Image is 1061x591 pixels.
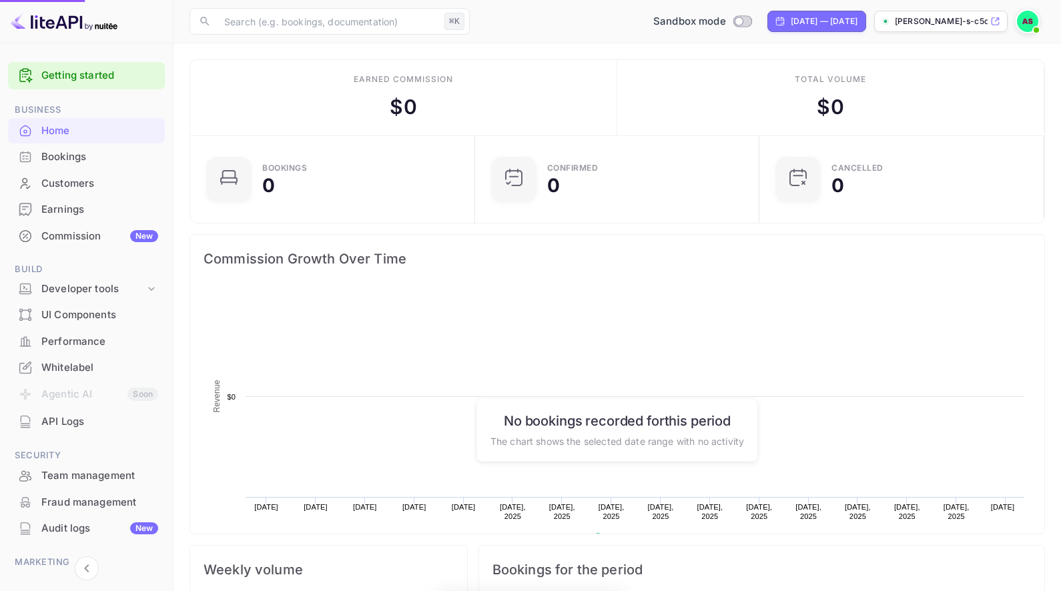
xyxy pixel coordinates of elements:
div: New [130,522,158,534]
text: Revenue [212,380,222,412]
div: Confirmed [547,164,599,172]
div: Developer tools [41,281,145,297]
span: Marketing [8,555,165,570]
text: [DATE] [353,503,377,511]
text: [DATE], 2025 [599,503,625,520]
div: UI Components [41,308,158,323]
div: $ 0 [817,92,843,122]
text: [DATE], 2025 [845,503,871,520]
a: Bookings [8,144,165,169]
div: Switch to Production mode [648,14,757,29]
h6: No bookings recorded for this period [490,412,744,428]
text: [DATE] [452,503,476,511]
a: Whitelabel [8,355,165,380]
div: $ 0 [390,92,416,122]
div: Total volume [795,73,866,85]
a: Performance [8,329,165,354]
span: Commission Growth Over Time [204,248,1031,269]
text: [DATE], 2025 [944,503,970,520]
div: Earned commission [354,73,452,85]
div: Earnings [8,197,165,223]
text: [DATE], 2025 [549,503,575,520]
div: API Logs [41,414,158,430]
img: Alberto S [1017,11,1038,32]
text: [DATE], 2025 [697,503,723,520]
div: Bookings [41,149,158,165]
div: Whitelabel [8,355,165,381]
div: Performance [41,334,158,350]
div: Home [8,118,165,144]
div: Bookings [262,164,307,172]
div: Developer tools [8,277,165,301]
a: CommissionNew [8,223,165,248]
text: [DATE], 2025 [795,503,821,520]
a: Audit logsNew [8,516,165,540]
div: Bookings [8,144,165,170]
a: Team management [8,463,165,488]
div: ⌘K [444,13,464,30]
span: Bookings for the period [492,559,1031,580]
div: 0 [547,176,560,195]
button: Collapse navigation [75,556,99,580]
div: Getting started [8,62,165,89]
img: LiteAPI logo [11,11,117,32]
text: [DATE] [991,503,1015,511]
p: [PERSON_NAME]-s-c5qo1.nuitee... [895,15,988,27]
div: Fraud management [8,490,165,516]
div: Audit logs [41,521,158,536]
p: The chart shows the selected date range with no activity [490,434,744,448]
div: Team management [8,463,165,489]
span: Security [8,448,165,463]
text: [DATE], 2025 [500,503,526,520]
text: [DATE], 2025 [648,503,674,520]
text: Revenue [607,533,641,542]
div: Commission [41,229,158,244]
div: Team management [41,468,158,484]
div: Customers [8,171,165,197]
text: [DATE] [304,503,328,511]
div: Fraud management [41,495,158,510]
div: API Logs [8,409,165,435]
div: CANCELLED [831,164,883,172]
a: Home [8,118,165,143]
a: Getting started [41,68,158,83]
div: [DATE] — [DATE] [791,15,857,27]
text: [DATE] [254,503,278,511]
text: $0 [227,393,236,401]
span: Sandbox mode [653,14,726,29]
text: [DATE], 2025 [894,503,920,520]
input: Search (e.g. bookings, documentation) [216,8,439,35]
span: Weekly volume [204,559,454,580]
a: UI Components [8,302,165,327]
div: 0 [262,176,275,195]
div: Home [41,123,158,139]
div: CommissionNew [8,223,165,249]
div: Earnings [41,202,158,217]
span: Business [8,103,165,117]
a: Customers [8,171,165,195]
a: API Logs [8,409,165,434]
div: Performance [8,329,165,355]
span: Build [8,262,165,277]
div: New [130,230,158,242]
text: [DATE], 2025 [746,503,772,520]
div: Customers [41,176,158,191]
a: Earnings [8,197,165,221]
div: Whitelabel [41,360,158,376]
div: 0 [831,176,844,195]
div: UI Components [8,302,165,328]
div: Audit logsNew [8,516,165,542]
text: [DATE] [402,503,426,511]
a: Fraud management [8,490,165,514]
